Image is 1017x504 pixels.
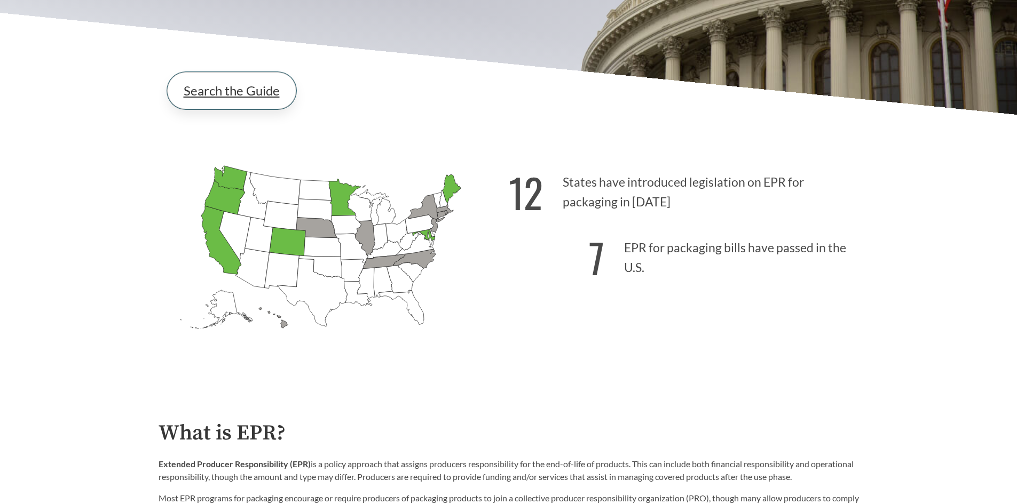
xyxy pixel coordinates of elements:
[509,156,859,222] p: States have introduced legislation on EPR for packaging in [DATE]
[159,458,859,483] p: is a policy approach that assigns producers responsibility for the end-of-life of products. This ...
[159,459,311,469] strong: Extended Producer Responsibility (EPR)
[509,163,543,222] strong: 12
[159,421,859,445] h2: What is EPR?
[167,72,296,109] a: Search the Guide
[509,222,859,287] p: EPR for packaging bills have passed in the U.S.
[589,228,604,287] strong: 7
